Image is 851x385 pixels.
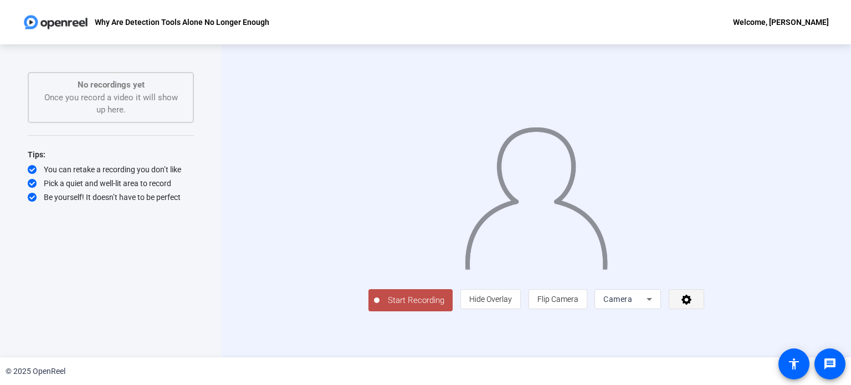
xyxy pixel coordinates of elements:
[6,366,65,377] div: © 2025 OpenReel
[22,11,89,33] img: OpenReel logo
[28,148,194,161] div: Tips:
[787,357,801,371] mat-icon: accessibility
[28,164,194,175] div: You can retake a recording you don’t like
[368,289,453,311] button: Start Recording
[823,357,837,371] mat-icon: message
[40,79,182,91] p: No recordings yet
[733,16,829,29] div: Welcome, [PERSON_NAME]
[380,294,453,307] span: Start Recording
[40,79,182,116] div: Once you record a video it will show up here.
[95,16,269,29] p: Why Are Detection Tools Alone No Longer Enough
[537,295,578,304] span: Flip Camera
[464,119,609,270] img: overlay
[28,178,194,189] div: Pick a quiet and well-lit area to record
[469,295,512,304] span: Hide Overlay
[28,192,194,203] div: Be yourself! It doesn’t have to be perfect
[460,289,521,309] button: Hide Overlay
[603,295,632,304] span: Camera
[529,289,587,309] button: Flip Camera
